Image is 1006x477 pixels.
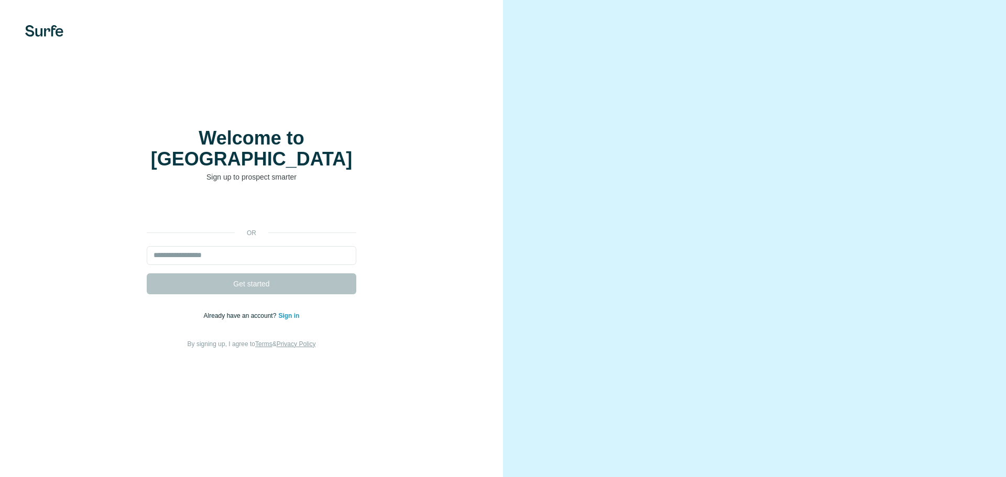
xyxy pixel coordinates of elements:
[278,312,299,319] a: Sign in
[277,340,316,348] a: Privacy Policy
[147,172,356,182] p: Sign up to prospect smarter
[147,128,356,170] h1: Welcome to [GEOGRAPHIC_DATA]
[235,228,268,238] p: or
[141,198,362,221] iframe: Sign in with Google Button
[25,25,63,37] img: Surfe's logo
[204,312,279,319] span: Already have an account?
[188,340,316,348] span: By signing up, I agree to &
[255,340,272,348] a: Terms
